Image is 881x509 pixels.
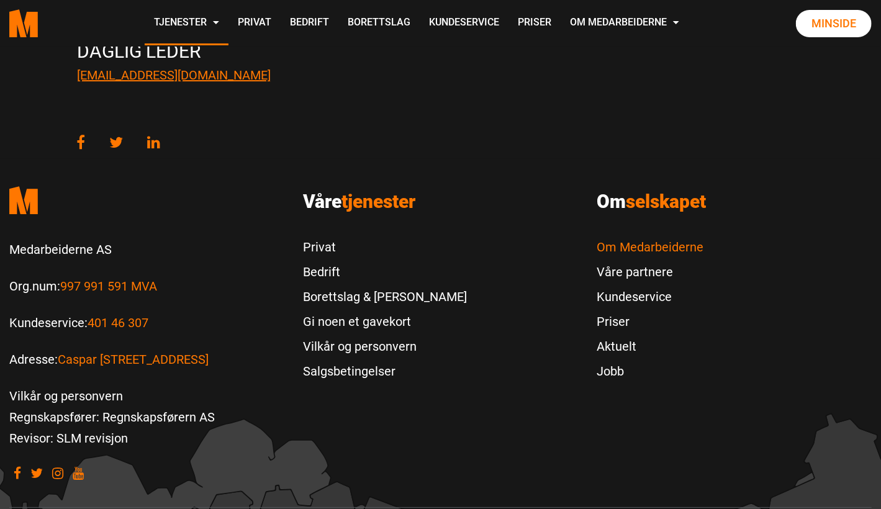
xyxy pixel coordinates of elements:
[597,259,703,284] a: Våre partnere
[58,352,209,367] a: Les mer om Caspar Storms vei 16, 0664 Oslo
[9,276,284,297] p: Org.num:
[597,284,703,309] a: Kundeservice
[303,334,467,359] a: Vilkår og personvern
[31,467,43,479] a: Visit our Twitter
[145,1,228,45] a: Tjenester
[88,315,148,330] a: Call us to 401 46 307
[9,239,284,260] p: Medarbeiderne AS
[77,129,98,155] a: Share on Facebook
[303,191,578,213] h3: Våre
[303,284,467,309] a: Borettslag & [PERSON_NAME]
[9,177,284,223] a: Medarbeiderne start
[341,191,415,212] span: tjenester
[508,1,561,45] a: Priser
[561,1,689,45] a: Om Medarbeiderne
[303,235,467,259] a: Privat
[303,259,467,284] a: Bedrift
[597,235,703,259] a: Om Medarbeiderne
[53,467,64,479] a: Visit our Instagram
[9,389,123,403] a: Vilkår og personvern
[281,1,338,45] a: Bedrift
[78,68,271,83] a: [EMAIL_ADDRESS][DOMAIN_NAME]
[14,467,22,479] a: Visit our Facebook
[228,1,281,45] a: Privat
[597,191,872,213] h3: Om
[796,10,872,37] a: Minside
[97,129,136,155] a: Share on Twitter
[626,191,706,212] span: selskapet
[9,312,284,333] p: Kundeservice:
[9,410,215,425] a: Regnskapsfører: Regnskapsførern AS
[9,431,128,446] a: Revisor: SLM revisjon
[78,38,276,65] p: Daglig leder
[9,349,284,370] p: Adresse:
[73,467,84,479] a: Visit our youtube
[597,359,703,384] a: Jobb
[135,129,173,155] a: Share on LinkedIn
[597,309,703,334] a: Priser
[597,334,703,359] a: Aktuelt
[303,309,467,334] a: Gi noen et gavekort
[420,1,508,45] a: Kundeservice
[60,279,157,294] a: Les mer om Org.num
[303,359,467,384] a: Salgsbetingelser
[338,1,420,45] a: Borettslag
